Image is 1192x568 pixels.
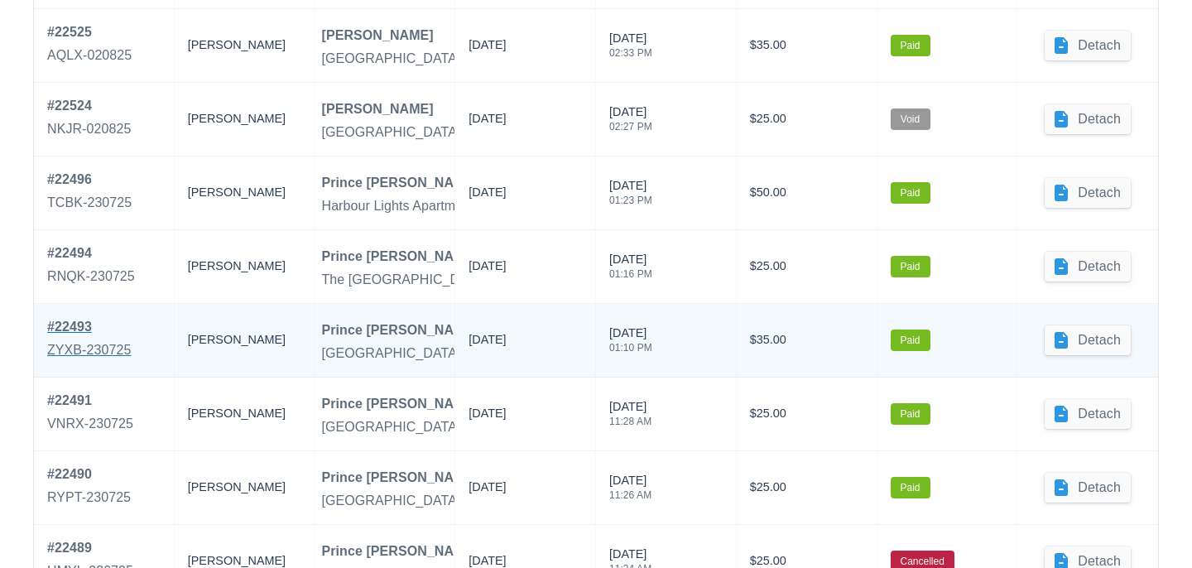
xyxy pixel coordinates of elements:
[322,99,434,119] div: [PERSON_NAME]
[322,49,659,69] div: [GEOGRAPHIC_DATA], [GEOGRAPHIC_DATA] - Dinner
[1045,104,1131,134] button: Detach
[469,258,506,282] div: [DATE]
[322,491,769,511] div: [GEOGRAPHIC_DATA], [GEOGRAPHIC_DATA][PERSON_NAME] - Dinner
[1045,473,1131,503] button: Detach
[47,46,132,65] div: AQLX-020825
[1045,252,1131,282] button: Detach
[188,22,301,69] div: [PERSON_NAME]
[322,26,434,46] div: [PERSON_NAME]
[609,195,652,205] div: 01:23 PM
[469,331,506,356] div: [DATE]
[47,96,131,142] a: #22524NKJR-020825
[750,170,863,216] div: $50.00
[750,96,863,142] div: $25.00
[609,122,652,132] div: 02:27 PM
[47,170,132,190] div: # 22496
[469,36,506,61] div: [DATE]
[609,177,652,215] div: [DATE]
[469,405,506,430] div: [DATE]
[609,398,651,436] div: [DATE]
[891,182,930,204] label: Paid
[891,256,930,277] label: Paid
[322,247,512,267] div: Prince [PERSON_NAME] BBQ
[469,184,506,209] div: [DATE]
[188,96,301,142] div: [PERSON_NAME]
[750,22,863,69] div: $35.00
[609,472,651,510] div: [DATE]
[322,468,512,488] div: Prince [PERSON_NAME] BBQ
[188,243,301,290] div: [PERSON_NAME]
[891,35,930,56] label: Paid
[891,403,930,425] label: Paid
[322,196,679,216] div: Harbour Lights Apartments, [GEOGRAPHIC_DATA] - Dinner
[47,267,135,286] div: RNQK-230725
[47,22,132,69] a: #22525AQLX-020825
[322,320,512,340] div: Prince [PERSON_NAME] BBQ
[322,417,769,437] div: [GEOGRAPHIC_DATA], [PERSON_NAME][GEOGRAPHIC_DATA] - Dinner
[322,394,512,414] div: Prince [PERSON_NAME] BBQ
[609,269,652,279] div: 01:16 PM
[1045,178,1131,208] button: Detach
[609,416,651,426] div: 11:28 AM
[188,317,301,363] div: [PERSON_NAME]
[469,479,506,503] div: [DATE]
[47,538,133,558] div: # 22489
[609,343,652,353] div: 01:10 PM
[750,243,863,290] div: $25.00
[322,173,512,193] div: Prince [PERSON_NAME] BBQ
[47,317,131,363] a: #22493ZYXB-230725
[47,465,131,484] div: # 22490
[322,270,685,290] div: The [GEOGRAPHIC_DATA], [GEOGRAPHIC_DATA] - Dinner
[47,317,131,337] div: # 22493
[609,325,652,363] div: [DATE]
[750,391,863,437] div: $25.00
[47,243,135,263] div: # 22494
[891,108,930,130] label: Void
[47,465,131,511] a: #22490RYPT-230725
[47,488,131,508] div: RYPT-230725
[1045,31,1131,60] button: Detach
[1045,325,1131,355] button: Detach
[47,391,133,437] a: #22491VNRX-230725
[891,330,930,351] label: Paid
[47,340,131,360] div: ZYXB-230725
[609,30,652,68] div: [DATE]
[891,477,930,498] label: Paid
[47,243,135,290] a: #22494RNQK-230725
[47,96,131,116] div: # 22524
[47,170,132,216] a: #22496TCBK-230725
[47,414,133,434] div: VNRX-230725
[322,542,512,561] div: Prince [PERSON_NAME] BBQ
[188,465,301,511] div: [PERSON_NAME]
[188,391,301,437] div: [PERSON_NAME]
[188,170,301,216] div: [PERSON_NAME]
[469,110,506,135] div: [DATE]
[47,391,133,411] div: # 22491
[609,103,652,142] div: [DATE]
[322,123,659,142] div: [GEOGRAPHIC_DATA], [GEOGRAPHIC_DATA] - Dinner
[609,48,652,58] div: 02:33 PM
[47,119,131,139] div: NKJR-020825
[609,251,652,289] div: [DATE]
[322,344,703,363] div: [GEOGRAPHIC_DATA], [PERSON_NAME] (weekends) - Dinner
[47,22,132,42] div: # 22525
[609,490,651,500] div: 11:26 AM
[1045,399,1131,429] button: Detach
[47,193,132,213] div: TCBK-230725
[750,465,863,511] div: $25.00
[750,317,863,363] div: $35.00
